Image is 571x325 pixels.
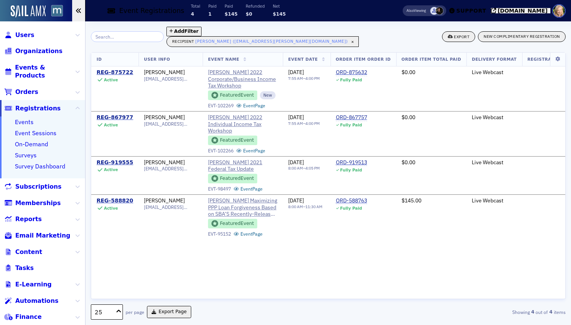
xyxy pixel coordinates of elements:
span: Order Item Order ID [324,57,370,62]
a: Users [4,31,31,39]
a: REG-919555 [97,159,127,166]
time: 4:04 PM [524,165,539,171]
span: Registration Date [490,57,532,62]
span: Add Filter [174,28,194,35]
p: Net [250,3,261,9]
div: [PERSON_NAME] ([EMAIL_ADDRESS][PERSON_NAME][DOMAIN_NAME]) [195,37,340,45]
a: Subscriptions [4,169,53,178]
div: 25 [95,309,111,317]
span: [EMAIL_ADDRESS][PERSON_NAME][DOMAIN_NAME] [138,76,192,82]
div: Featured Event [214,176,245,181]
div: ORD-588763 [324,197,356,204]
label: per page [126,309,144,316]
span: Connect [15,315,38,324]
span: Subscriptions [15,169,53,178]
span: – [552,71,555,76]
time: 8:00 AM [282,165,297,171]
div: – [282,166,314,176]
span: 4 [172,11,175,17]
a: [PERSON_NAME] 2021 Federal Tax Update [202,159,272,173]
img: SailAMX [11,5,46,18]
span: [DATE] [282,159,298,166]
button: Recipient[PERSON_NAME] ([EMAIL_ADDRESS][PERSON_NAME][DOMAIN_NAME])× [166,36,351,47]
div: Active [104,167,116,172]
time: 12:20 PM [522,204,539,209]
time: 4:00 PM [282,121,308,131]
span: [EMAIL_ADDRESS][PERSON_NAME][DOMAIN_NAME] [138,166,192,171]
span: Memberships [15,185,53,194]
div: Active [104,206,116,211]
button: New Complimentary Registration [478,31,566,42]
div: REG-875722 [97,69,127,76]
span: $0 [224,11,230,17]
span: Don Farmer’s Maximizing PPP Loan Forgiveness Based on SBA’S Recently-Released Loan Forgiveness Ap... [202,197,272,218]
span: $0.00 [381,69,395,76]
div: Support [467,7,494,14]
div: Fully Paid [329,123,347,128]
span: Order Item Total Paid [381,57,431,62]
a: On-Demand [15,129,44,136]
a: [PERSON_NAME] 2022 Individual Income Tax Workshop [202,114,272,134]
a: REG-867977 [97,114,127,121]
time: 2:50 PM [524,76,539,81]
a: E-Learning [4,267,45,275]
a: Connect [4,315,38,324]
span: Orders [15,79,34,88]
span: [DATE] [523,114,539,121]
a: Reports [4,202,37,210]
span: [DATE] [282,69,298,76]
div: Live Webcast [441,197,479,204]
a: Tasks [4,251,31,259]
a: Content [4,234,37,243]
button: AddFilter [166,27,198,36]
div: Featured Event [214,222,245,226]
div: ORD-919513 [324,159,356,166]
span: Don Farmer’s 2022 Individual Income Tax Workshop [202,114,272,134]
a: Events & Products [4,63,66,72]
a: [PERSON_NAME] [138,114,179,121]
div: Featured Event [202,174,249,183]
span: Content [15,234,37,243]
span: Event Name [202,57,229,62]
div: Active [104,78,116,82]
span: $0.00 [381,114,395,121]
span: $145 [250,11,261,17]
div: New [252,91,267,99]
div: REG-588820 [97,197,127,204]
span: Email Marketing [15,218,61,226]
strong: 4 [531,309,536,316]
p: Paid [189,3,198,9]
div: Featured Event [202,219,249,228]
span: Don Farmer’s 2022 Corporate/Business Income Tax Workshop [202,69,272,89]
span: – [552,116,555,121]
span: Justin Chase [441,7,449,15]
div: Also [418,8,425,13]
div: ORD-875632 [324,69,356,76]
a: Events [15,110,31,116]
a: Automations [4,283,51,291]
span: ID [97,57,101,62]
span: – [552,161,555,165]
div: – [282,76,314,86]
div: – [282,121,314,131]
a: [PERSON_NAME] [138,159,179,166]
span: × [341,38,348,45]
span: [DATE] [282,114,298,121]
div: [PERSON_NAME] [138,197,179,204]
span: Viewing [418,8,437,13]
time: 7:55 AM [282,121,297,126]
a: New Complimentary Registration [478,32,566,39]
span: Organizations [15,47,54,55]
time: 8:00 AM [282,204,297,209]
span: $0.00 [381,159,395,166]
a: Registrations [4,96,52,104]
div: Fully Paid [329,78,347,82]
span: Reports [15,202,37,210]
span: [EMAIL_ADDRESS][PERSON_NAME][DOMAIN_NAME] [138,204,192,210]
span: – [552,199,555,204]
p: Paid [206,3,216,9]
